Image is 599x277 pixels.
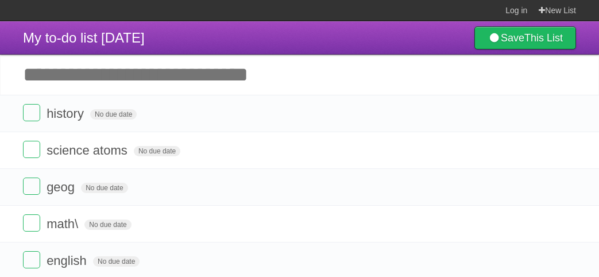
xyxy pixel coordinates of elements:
[47,143,130,157] span: science atoms
[47,253,90,268] span: english
[23,251,40,268] label: Done
[47,180,78,194] span: geog
[90,109,137,120] span: No due date
[47,217,81,231] : math\
[524,32,563,44] b: This List
[23,214,40,232] label: Done
[23,141,40,158] label: Done
[84,220,131,230] span: No due date
[474,26,576,49] a: SaveThis List
[23,30,145,45] span: My to-do list [DATE]
[23,104,40,121] label: Done
[81,183,127,193] span: No due date
[134,146,180,156] span: No due date
[93,256,140,267] span: No due date
[23,178,40,195] label: Done
[47,106,87,121] span: history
